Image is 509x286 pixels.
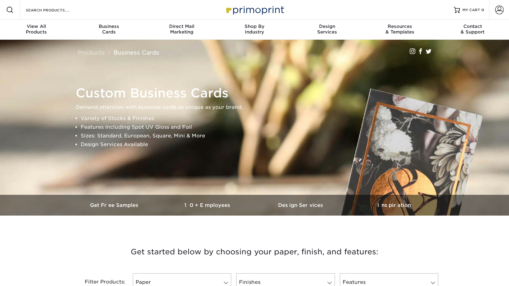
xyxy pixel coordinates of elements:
li: Variety of Stocks & Finishes [81,114,439,123]
input: SEARCH PRODUCTS..... [25,6,86,14]
a: Contact& Support [436,20,509,40]
h1: Custom Business Cards [76,86,439,101]
iframe: Google Customer Reviews [2,267,53,284]
a: Resources& Templates [363,20,436,40]
span: Design [291,24,363,29]
h3: Inspiration [348,202,441,208]
div: & Support [436,24,509,35]
span: Contact [436,24,509,29]
a: Inspiration [348,195,441,216]
img: Primoprint [223,3,286,16]
span: MY CART [462,7,480,13]
div: Cards [73,24,145,35]
a: DesignServices [291,20,363,40]
h3: Get Free Samples [68,202,161,208]
span: Shop By [218,24,291,29]
li: Design Services Available [81,140,439,149]
a: 10+ Employees [161,195,254,216]
a: Shop ByIndustry [218,20,291,40]
h3: Design Services [254,202,348,208]
a: Design Services [254,195,348,216]
span: Resources [363,24,436,29]
div: & Templates [363,24,436,35]
a: Business Cards [114,49,159,56]
h3: Get started below by choosing your paper, finish, and features: [73,238,436,266]
a: Direct MailMarketing [146,20,218,40]
p: Demand attention with business cards as unique as your brand. [76,103,439,112]
div: Marketing [146,24,218,35]
span: Business [73,24,145,29]
span: Direct Mail [146,24,218,29]
a: Get Free Samples [68,195,161,216]
a: BusinessCards [73,20,145,40]
li: Features Including Spot UV Gloss and Foil [81,123,439,132]
span: 0 [481,8,484,12]
div: Services [291,24,363,35]
div: Industry [218,24,291,35]
a: Products [78,49,105,56]
li: Sizes: Standard, European, Square, Mini & More [81,132,439,140]
h3: 10+ Employees [161,202,254,208]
